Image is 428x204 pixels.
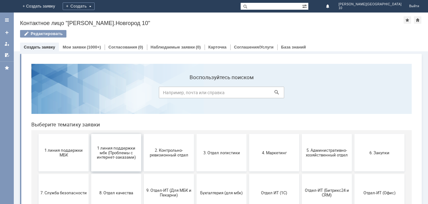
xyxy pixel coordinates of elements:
[14,131,60,136] span: 7. Служба безопасности
[67,87,113,101] span: 1 линия поддержки мбк (Проблемы с интернет-заказами)
[117,115,168,153] button: 9. Отдел-ИТ (Для МБК и Пекарни)
[328,75,378,113] button: 6. Закупки
[208,45,227,49] a: Карточка
[119,129,166,139] span: 9. Отдел-ИТ (Для МБК и Пекарни)
[196,45,201,49] div: (0)
[404,16,411,24] div: Добавить в избранное
[119,89,166,99] span: 2. Контрольно-ревизионный отдел
[14,171,60,176] span: Финансовый отдел
[151,45,195,49] a: Наблюдаемые заявки
[12,155,62,193] button: Финансовый отдел
[339,6,402,10] span: 10
[12,75,62,113] button: 1 линия поддержки МБК
[87,45,101,49] div: (1000+)
[170,115,220,153] button: Бухгалтерия (для мбк)
[24,45,55,49] a: Создать заявку
[225,171,271,176] span: не актуален
[277,89,324,99] span: 5. Административно-хозяйственный отдел
[138,45,143,49] div: (0)
[223,155,273,193] button: не актуален
[234,45,274,49] a: Соглашения/Услуги
[117,75,168,113] button: 2. Контрольно-ревизионный отдел
[108,45,137,49] a: Согласования
[328,115,378,153] button: Отдел-ИТ (Офис)
[172,91,218,96] span: 3. Отдел логистики
[5,63,385,69] header: Выберите тематику заявки
[225,131,271,136] span: Отдел ИТ (1С)
[63,45,86,49] a: Мои заявки
[275,75,326,113] button: 5. Административно-хозяйственный отдел
[2,50,12,60] a: Мои согласования
[302,3,308,9] span: Расширенный поиск
[63,3,95,10] div: Создать
[12,115,62,153] button: 7. Служба безопасности
[172,167,218,181] span: [PERSON_NAME]. Услуги ИТ для МБК (оформляет L1)
[119,169,166,179] span: Это соглашение не активно!
[67,131,113,136] span: 8. Отдел качества
[414,16,421,24] div: Сделать домашней страницей
[330,131,376,136] span: Отдел-ИТ (Офис)
[330,91,376,96] span: 6. Закупки
[20,20,404,26] div: Контактное лицо "[PERSON_NAME].Новгород 10"
[65,155,115,193] button: Франчайзинг
[117,155,168,193] button: Это соглашение не активно!
[275,115,326,153] button: Отдел-ИТ (Битрикс24 и CRM)
[65,75,115,113] button: 1 линия поддержки мбк (Проблемы с интернет-заказами)
[14,89,60,99] span: 1 линия поддержки МБК
[170,75,220,113] button: 3. Отдел логистики
[67,171,113,176] span: Франчайзинг
[133,28,258,39] input: Например, почта или справка
[281,45,306,49] a: База знаний
[2,28,12,38] a: Создать заявку
[133,15,258,22] label: Воспользуйтесь поиском
[65,115,115,153] button: 8. Отдел качества
[339,3,402,6] span: [PERSON_NAME][GEOGRAPHIC_DATA]
[172,131,218,136] span: Бухгалтерия (для мбк)
[223,115,273,153] button: Отдел ИТ (1С)
[223,75,273,113] button: 4. Маркетинг
[2,39,12,49] a: Мои заявки
[225,91,271,96] span: 4. Маркетинг
[170,155,220,193] button: [PERSON_NAME]. Услуги ИТ для МБК (оформляет L1)
[277,129,324,139] span: Отдел-ИТ (Битрикс24 и CRM)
